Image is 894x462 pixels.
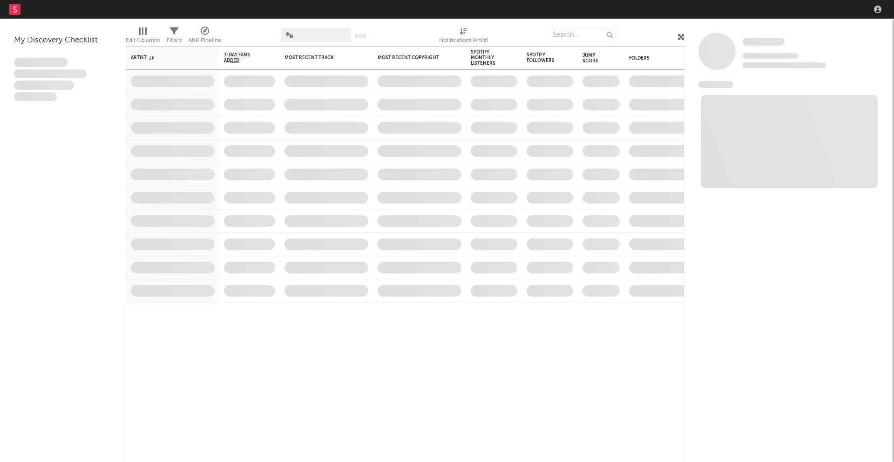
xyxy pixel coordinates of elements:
[471,49,503,66] div: Spotify Monthly Listeners
[439,35,488,46] div: Notifications (Artist)
[189,23,221,50] div: A&R Pipeline
[439,23,488,50] div: Notifications (Artist)
[189,35,221,46] div: A&R Pipeline
[743,53,799,59] span: Tracking Since: [DATE]
[582,53,606,64] div: Jump Score
[378,55,447,61] div: Most Recent Copyright
[167,23,182,50] div: Filters
[126,23,160,50] div: Edit Columns
[743,37,785,47] a: Some Artist
[14,69,87,79] span: Integer aliquet in purus et
[14,92,57,102] span: Aliquam viverra
[743,62,826,68] span: 0 fans last week
[527,52,559,63] div: Spotify Followers
[14,35,112,46] div: My Discovery Checklist
[131,55,201,61] div: Artist
[14,58,68,67] span: Lorem ipsum dolor
[548,28,617,42] input: Search...
[698,81,733,88] span: News Feed
[354,34,366,39] button: Save
[284,55,354,61] div: Most Recent Track
[14,81,74,90] span: Praesent ac interdum
[167,35,182,46] div: Filters
[629,55,699,61] div: Folders
[126,35,160,46] div: Edit Columns
[743,38,785,46] span: Some Artist
[224,52,261,63] span: 7-Day Fans Added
